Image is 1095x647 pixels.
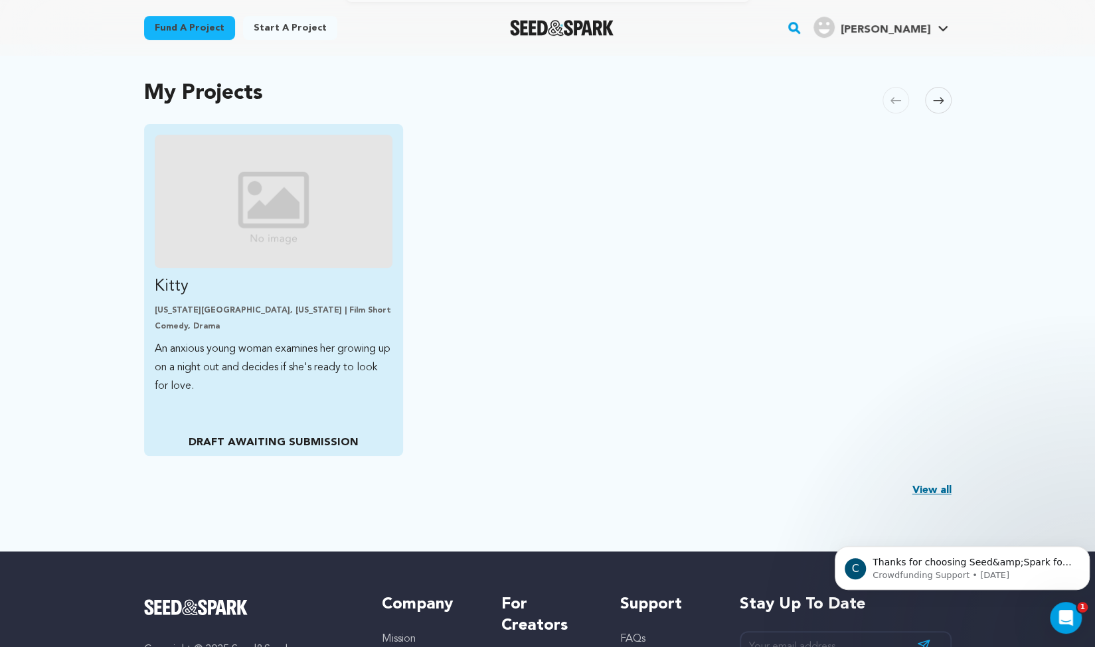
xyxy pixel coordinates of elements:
span: Ham K.'s Profile [811,14,951,42]
a: Seed&Spark Homepage [144,599,356,615]
a: Start a project [243,16,337,40]
a: Mission [382,634,416,644]
h5: Support [620,594,713,615]
p: [US_STATE][GEOGRAPHIC_DATA], [US_STATE] | Film Short [155,305,393,316]
p: Kitty [155,276,393,297]
a: Fund a project [144,16,235,40]
a: FAQs [620,634,645,644]
span: [PERSON_NAME] [840,25,930,35]
iframe: Intercom notifications message [829,518,1095,611]
h2: My Projects [144,84,263,103]
a: View all [912,482,952,498]
a: Seed&Spark Homepage [510,20,614,36]
img: Seed&Spark Logo [144,599,248,615]
a: Fund Kitty [155,135,393,395]
p: DRAFT AWAITING SUBMISSION [155,435,392,451]
div: Ham K.'s Profile [813,17,930,38]
p: Comedy, Drama [155,321,393,332]
img: user.png [813,17,835,38]
img: Seed&Spark Logo Dark Mode [510,20,614,36]
iframe: Intercom live chat [1050,602,1082,634]
h5: For Creators [501,594,594,636]
span: 1 [1077,602,1088,612]
h5: Stay up to date [740,594,952,615]
h5: Company [382,594,474,615]
p: An anxious young woman examines her growing up on a night out and decides if she's ready to look ... [155,340,393,395]
a: Ham K.'s Profile [811,14,951,38]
